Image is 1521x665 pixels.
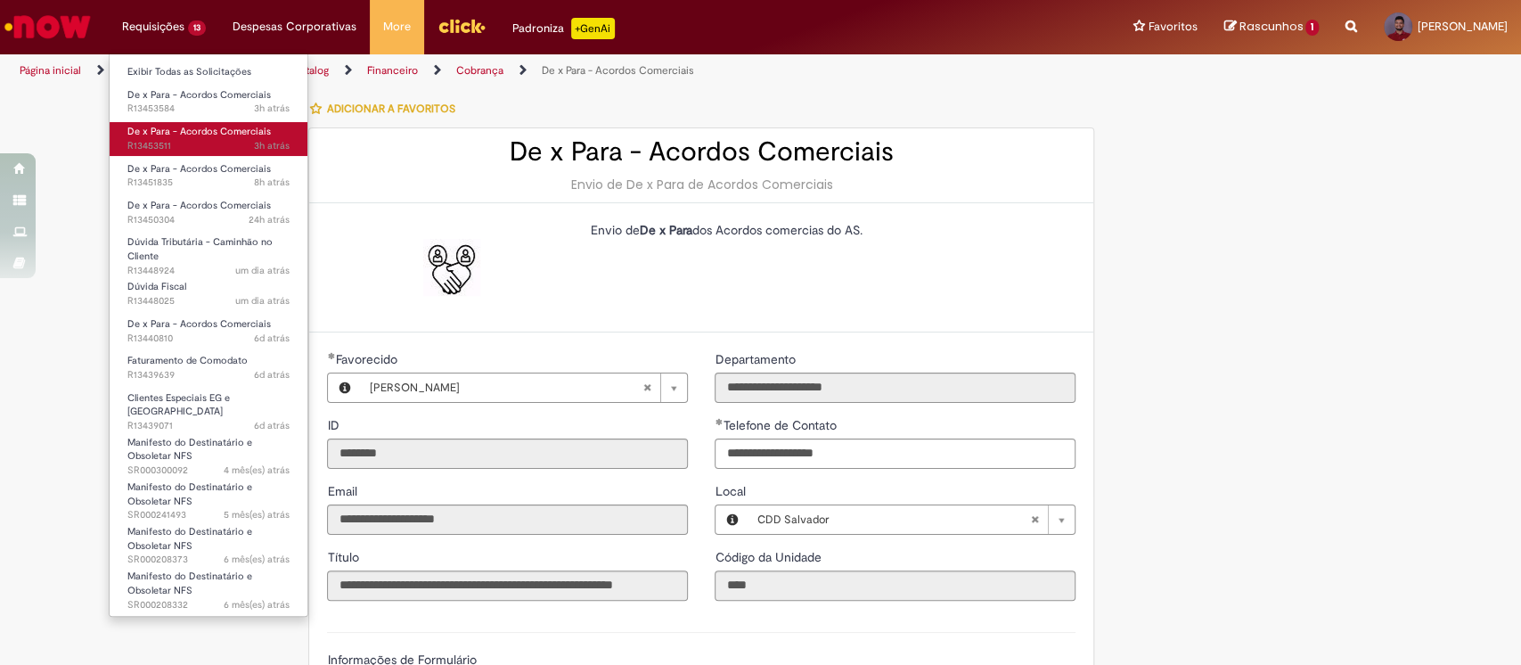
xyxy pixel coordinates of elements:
[110,522,307,561] a: Aberto SR000208373 : Manifesto do Destinatário e Obsoletar NFS
[327,549,362,565] span: Somente leitura - Título
[110,160,307,193] a: Aberto R13451835 : De x Para - Acordos Comerciais
[254,368,290,382] span: 6d atrás
[110,122,307,155] a: Aberto R13453511 : De x Para - Acordos Comerciais
[2,9,94,45] img: ServiceNow
[723,417,839,433] span: Telefone de Contato
[110,196,307,229] a: Aberto R13450304 : De x Para - Acordos Comerciais
[254,332,290,345] time: 22/08/2025 16:26:30
[224,464,290,477] span: 4 mês(es) atrás
[326,102,454,116] span: Adicionar a Favoritos
[327,483,360,499] span: Somente leitura - Email
[224,464,290,477] time: 05/05/2025 10:59:22
[748,505,1075,534] a: CDD SalvadorLimpar campo Local
[715,418,723,425] span: Obrigatório Preenchido
[1239,18,1303,35] span: Rascunhos
[110,351,307,384] a: Aberto R13439639 : Faturamento de Comodato
[716,505,748,534] button: Local, Visualizar este registro CDD Salvador
[254,176,290,189] span: 8h atrás
[224,598,290,612] time: 13/03/2025 16:00:01
[110,62,307,82] a: Exibir Todas as Solicitações
[235,294,290,308] time: 26/08/2025 11:58:50
[127,570,252,597] span: Manifesto do Destinatário e Obsoletar NFS
[224,553,290,566] time: 13/03/2025 16:00:03
[308,90,464,127] button: Adicionar a Favoritos
[254,368,290,382] time: 22/08/2025 12:04:13
[235,264,290,277] span: um dia atrás
[327,417,342,433] span: Somente leitura - ID
[127,464,290,478] span: SR000300092
[127,525,252,553] span: Manifesto do Destinatário e Obsoletar NFS
[188,21,206,36] span: 13
[437,12,486,39] img: click_logo_yellow_360x200.png
[327,439,688,469] input: ID
[224,553,290,566] span: 6 mês(es) atrás
[254,102,290,115] span: 3h atrás
[327,416,342,434] label: Somente leitura - ID
[110,478,307,516] a: Aberto SR000241493 : Manifesto do Destinatário e Obsoletar NFS
[127,598,290,612] span: SR000208332
[1223,19,1319,36] a: Rascunhos
[249,213,290,226] span: 24h atrás
[327,548,362,566] label: Somente leitura - Título
[571,18,615,39] p: +GenAi
[590,221,1062,239] p: Envio de dos Acordos comercias do AS.
[127,235,273,263] span: Dúvida Tributária - Caminhão no Cliente
[249,213,290,226] time: 26/08/2025 19:40:54
[109,53,308,617] ul: Requisições
[327,571,688,601] input: Título
[235,294,290,308] span: um dia atrás
[127,176,290,190] span: R13451835
[127,391,230,419] span: Clientes Especiais EG e [GEOGRAPHIC_DATA]
[127,88,271,102] span: De x Para - Acordos Comerciais
[127,199,271,212] span: De x Para - Acordos Comerciais
[327,176,1075,193] div: Envio de De x Para de Acordos Comerciais
[254,176,290,189] time: 27/08/2025 11:19:36
[110,433,307,472] a: Aberto SR000300092 : Manifesto do Destinatário e Obsoletar NFS
[1021,505,1048,534] abbr: Limpar campo Local
[13,54,1001,87] ul: Trilhas de página
[327,482,360,500] label: Somente leitura - Email
[715,439,1075,469] input: Telefone de Contato
[110,233,307,271] a: Aberto R13448924 : Dúvida Tributária - Caminhão no Cliente
[715,549,824,565] span: Somente leitura - Código da Unidade
[360,374,687,402] a: [PERSON_NAME]Limpar campo Favorecido
[127,354,248,367] span: Faturamento de Comodato
[254,139,290,152] time: 27/08/2025 16:19:35
[20,63,81,78] a: Página inicial
[254,332,290,345] span: 6d atrás
[254,102,290,115] time: 27/08/2025 16:30:41
[110,567,307,605] a: Aberto SR000208332 : Manifesto do Destinatário e Obsoletar NFS
[224,508,290,521] time: 01/04/2025 14:00:02
[327,352,335,359] span: Obrigatório Preenchido
[423,239,480,296] img: De x Para - Acordos Comerciais
[383,18,411,36] span: More
[327,505,688,535] input: Email
[715,483,748,499] span: Local
[1418,19,1508,34] span: [PERSON_NAME]
[542,63,694,78] a: De x Para - Acordos Comerciais
[756,505,1030,534] span: CDD Salvador
[110,86,307,119] a: Aberto R13453584 : De x Para - Acordos Comerciais
[110,389,307,427] a: Aberto R13439071 : Clientes Especiais EG e AS
[639,222,691,238] strong: De x Para
[224,508,290,521] span: 5 mês(es) atrás
[127,280,186,293] span: Dúvida Fiscal
[127,102,290,116] span: R13453584
[254,139,290,152] span: 3h atrás
[327,137,1075,167] h2: De x Para - Acordos Comerciais
[233,18,356,36] span: Despesas Corporativas
[335,351,400,367] span: Necessários - Favorecido
[715,571,1075,601] input: Código da Unidade
[235,264,290,277] time: 26/08/2025 15:05:43
[715,373,1075,403] input: Departamento
[110,277,307,310] a: Aberto R13448025 : Dúvida Fiscal
[715,548,824,566] label: Somente leitura - Código da Unidade
[127,419,290,433] span: R13439071
[367,63,418,78] a: Financeiro
[127,368,290,382] span: R13439639
[1305,20,1319,36] span: 1
[127,436,252,464] span: Manifesto do Destinatário e Obsoletar NFS
[110,315,307,348] a: Aberto R13440810 : De x Para - Acordos Comerciais
[127,508,290,522] span: SR000241493
[512,18,615,39] div: Padroniza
